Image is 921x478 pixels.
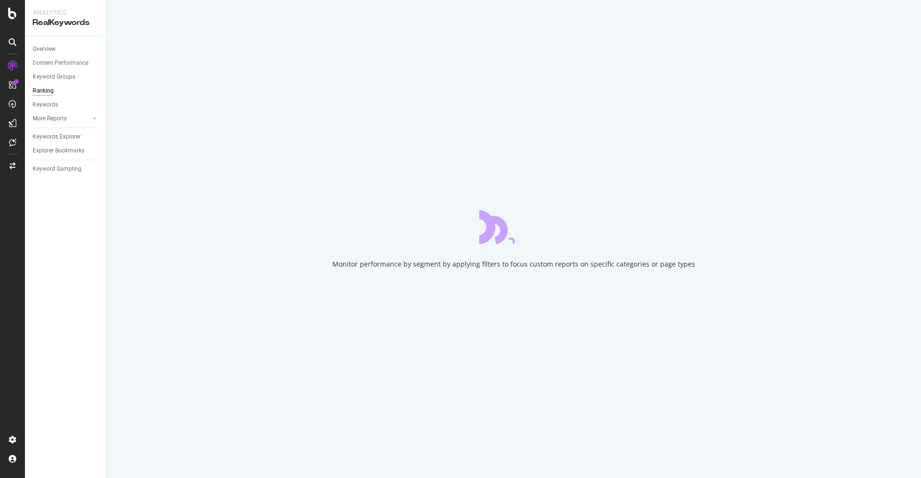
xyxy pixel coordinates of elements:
[33,100,99,110] a: Keywords
[33,8,98,17] div: Analytics
[33,58,88,68] div: Content Performance
[33,132,81,142] div: Keywords Explorer
[479,210,548,244] div: animation
[33,132,99,142] a: Keywords Explorer
[33,164,82,174] div: Keyword Sampling
[33,114,90,124] a: More Reports
[33,44,56,54] div: Overview
[33,17,98,28] div: RealKeywords
[33,164,99,174] a: Keyword Sampling
[33,72,75,82] div: Keyword Groups
[33,114,67,124] div: More Reports
[33,86,99,96] a: Ranking
[332,259,695,269] div: Monitor performance by segment by applying filters to focus custom reports on specific categories...
[33,44,99,54] a: Overview
[33,58,99,68] a: Content Performance
[33,86,54,96] div: Ranking
[33,146,84,156] div: Explorer Bookmarks
[33,146,99,156] a: Explorer Bookmarks
[33,72,99,82] a: Keyword Groups
[33,100,58,110] div: Keywords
